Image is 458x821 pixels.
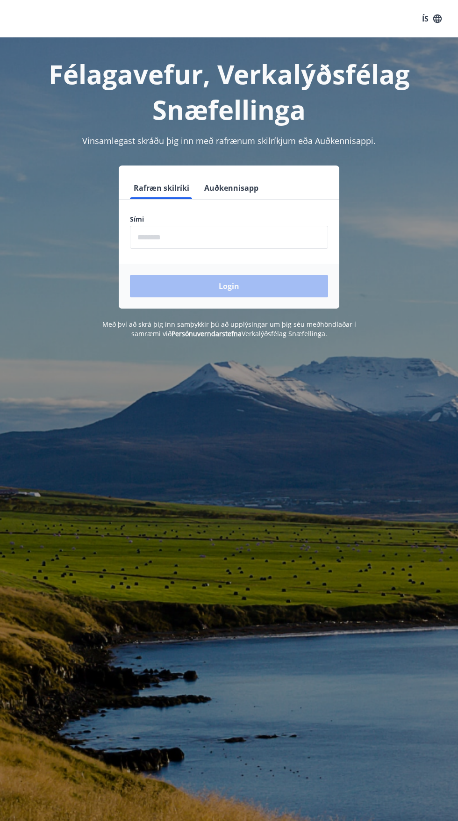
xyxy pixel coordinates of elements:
span: Vinsamlegast skráðu þig inn með rafrænum skilríkjum eða Auðkennisappi. [82,135,376,146]
span: Með því að skrá þig inn samþykkir þú að upplýsingar um þig séu meðhöndlaðar í samræmi við Verkalý... [102,320,356,338]
a: Persónuverndarstefna [172,329,242,338]
button: Rafræn skilríki [130,177,193,199]
h1: Félagavefur, Verkalýðsfélag Snæfellinga [11,56,447,127]
button: ÍS [417,10,447,27]
button: Auðkennisapp [200,177,262,199]
label: Sími [130,215,328,224]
